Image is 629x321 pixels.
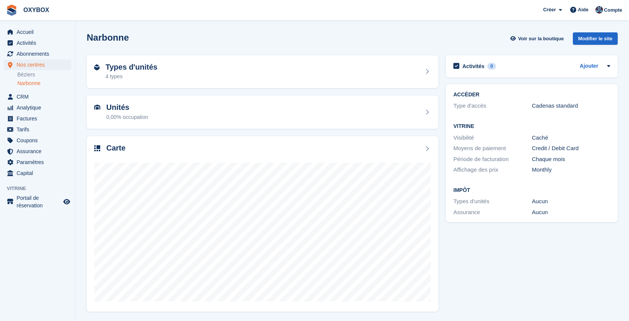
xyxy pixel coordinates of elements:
a: Types d'unités 4 types [87,55,438,88]
a: menu [4,27,71,37]
div: Types d'unités [453,197,532,206]
a: menu [4,113,71,124]
h2: Unités [106,103,148,112]
span: Tarifs [17,124,62,135]
span: Compte [604,6,622,14]
span: Factures [17,113,62,124]
div: Aucun [532,208,610,217]
span: Capital [17,168,62,178]
a: menu [4,146,71,157]
span: Coupons [17,135,62,146]
a: menu [4,135,71,146]
div: Affichage des prix [453,166,532,174]
div: 0,00% occupation [106,113,148,121]
div: Chaque mois [532,155,610,164]
h2: Activités [462,63,484,70]
h2: Carte [106,144,125,152]
span: Nos centres [17,59,62,70]
a: Béziers [17,71,71,78]
a: Voir sur la boutique [510,32,567,45]
h2: Impôt [453,187,610,193]
a: menu [4,59,71,70]
img: stora-icon-8386f47178a22dfd0bd8f6a31ec36ba5ce8667c1dd55bd0f319d3a0aa187defe.svg [6,5,17,16]
div: Caché [532,134,610,142]
a: menu [4,168,71,178]
a: menu [4,157,71,167]
div: Moyens de paiement [453,144,532,153]
span: Aide [578,6,588,14]
h2: ACCÉDER [453,92,610,98]
img: unit-type-icn-2b2737a686de81e16bb02015468b77c625bbabd49415b5ef34ead5e3b44a266d.svg [94,64,99,70]
div: Modifier le site [573,32,618,45]
img: Oriana Devaux [595,6,603,14]
span: Accueil [17,27,62,37]
a: menu [4,194,71,209]
div: Cadenas standard [532,102,610,110]
span: Voir sur la boutique [518,35,564,43]
span: Abonnements [17,49,62,59]
div: 4 types [106,73,158,81]
div: Période de facturation [453,155,532,164]
div: Monthly [532,166,610,174]
img: unit-icn-7be61d7bf1b0ce9d3e12c5938cc71ed9869f7b940bace4675aadf7bd6d80202e.svg [94,105,100,110]
span: Assurance [17,146,62,157]
a: OXYBOX [20,4,52,16]
div: 0 [487,63,496,70]
a: Ajouter [580,62,598,71]
a: menu [4,91,71,102]
a: Boutique d'aperçu [62,197,71,206]
a: menu [4,49,71,59]
span: Activités [17,38,62,48]
div: Visibilité [453,134,532,142]
img: map-icn-33ee37083ee616e46c38cad1a60f524a97daa1e2b2c8c0bc3eb3415660979fc1.svg [94,145,100,151]
h2: Types d'unités [106,63,158,72]
a: Unités 0,00% occupation [87,96,438,129]
h2: Vitrine [453,123,610,129]
a: Narbonne [17,80,71,87]
a: menu [4,102,71,113]
a: Carte [87,136,438,312]
span: CRM [17,91,62,102]
h2: Narbonne [87,32,129,43]
span: Portail de réservation [17,194,62,209]
span: Analytique [17,102,62,113]
span: Créer [543,6,556,14]
a: Modifier le site [573,32,618,48]
div: Assurance [453,208,532,217]
div: Type d'accès [453,102,532,110]
a: menu [4,38,71,48]
span: Vitrine [7,185,75,192]
div: Aucun [532,197,610,206]
a: menu [4,124,71,135]
div: Credit / Debit Card [532,144,610,153]
span: Paramètres [17,157,62,167]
